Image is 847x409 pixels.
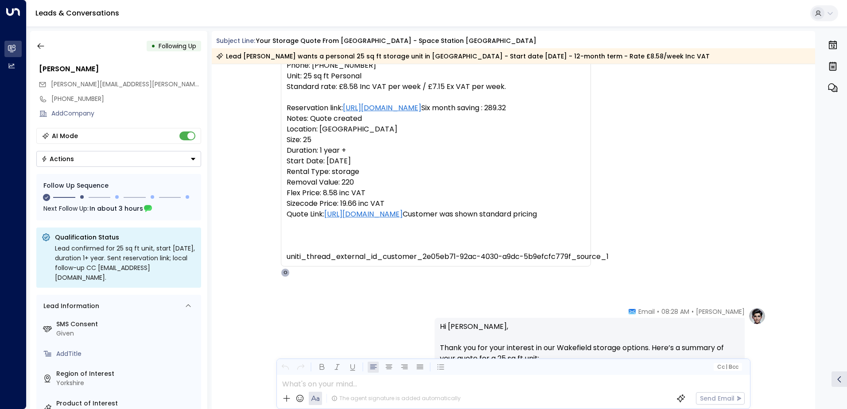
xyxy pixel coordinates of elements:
button: Redo [295,362,306,373]
div: Follow Up Sequence [43,181,194,190]
span: [PERSON_NAME][EMAIL_ADDRESS][PERSON_NAME][DOMAIN_NAME] [51,80,251,89]
span: • [692,307,694,316]
div: [PERSON_NAME] [39,64,201,74]
span: neil.woodhouse@ntlworld.com [51,80,201,89]
label: SMS Consent [56,320,198,329]
div: Your storage quote from [GEOGRAPHIC_DATA] - Space Station [GEOGRAPHIC_DATA] [256,36,536,46]
span: Email [638,307,655,316]
div: AddTitle [56,349,198,359]
button: Cc|Bcc [713,363,742,371]
div: • [151,38,155,54]
div: Next Follow Up: [43,204,194,213]
p: Qualification Status [55,233,196,242]
label: Region of Interest [56,369,198,378]
div: O [281,268,290,277]
span: | [726,364,727,370]
div: The agent signature is added automatically [331,394,461,402]
div: Given [56,329,198,338]
img: profile-logo.png [748,307,766,325]
span: [PERSON_NAME] [696,307,745,316]
span: Following Up [159,42,196,50]
div: Actions [41,155,74,163]
div: AddCompany [51,109,201,118]
a: Leads & Conversations [35,8,119,18]
label: Product of Interest [56,399,198,408]
span: 08:28 AM [661,307,689,316]
div: Lead [PERSON_NAME] wants a personal 25 sq ft storage unit in [GEOGRAPHIC_DATA] - Start date [DATE... [216,52,710,61]
div: Yorkshire [56,378,198,388]
button: Undo [280,362,291,373]
span: In about 3 hours [89,204,143,213]
button: Actions [36,151,201,167]
div: AI Mode [52,131,78,140]
a: [URL][DOMAIN_NAME] [343,103,421,113]
div: Lead Information [40,301,99,311]
span: • [657,307,659,316]
div: [PHONE_NUMBER] [51,94,201,104]
span: Subject Line: [216,36,255,45]
div: Lead confirmed for 25 sq ft unit, start [DATE], duration 1+ year. Sent reservation link; local fo... [55,243,196,282]
pre: Name: [PERSON_NAME] Email: [PERSON_NAME][EMAIL_ADDRESS][PERSON_NAME][DOMAIN_NAME] Phone: [PHONE_N... [287,39,585,262]
a: [URL][DOMAIN_NAME] [324,209,403,220]
div: Button group with a nested menu [36,151,201,167]
span: Cc Bcc [717,364,738,370]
